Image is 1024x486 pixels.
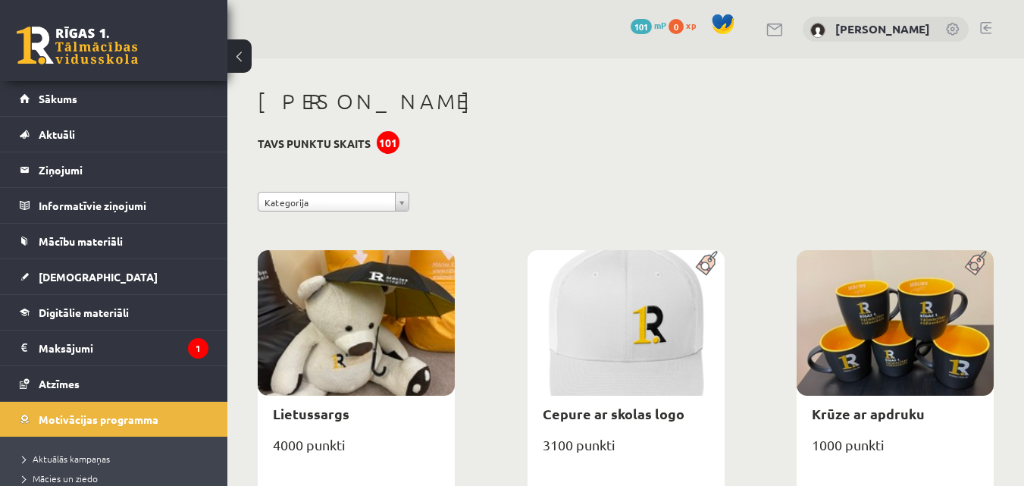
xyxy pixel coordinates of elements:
[258,89,994,114] h1: [PERSON_NAME]
[39,377,80,390] span: Atzīmes
[20,295,208,330] a: Digitālie materiāli
[23,452,212,466] a: Aktuālās kampaņas
[20,117,208,152] a: Aktuāli
[20,224,208,259] a: Mācību materiāli
[258,432,455,470] div: 4000 punkti
[20,259,208,294] a: [DEMOGRAPHIC_DATA]
[20,152,208,187] a: Ziņojumi
[543,405,684,422] a: Cepure ar skolas logo
[39,127,75,141] span: Aktuāli
[39,270,158,284] span: [DEMOGRAPHIC_DATA]
[23,472,212,485] a: Mācies un ziedo
[39,234,123,248] span: Mācību materiāli
[20,188,208,223] a: Informatīvie ziņojumi
[377,131,399,154] div: 101
[258,137,371,150] h3: Tavs punktu skaits
[39,412,158,426] span: Motivācijas programma
[528,432,725,470] div: 3100 punkti
[23,472,98,484] span: Mācies un ziedo
[23,453,110,465] span: Aktuālās kampaņas
[39,152,208,187] legend: Ziņojumi
[20,331,208,365] a: Maksājumi1
[669,19,684,34] span: 0
[654,19,666,31] span: mP
[39,331,208,365] legend: Maksājumi
[631,19,652,34] span: 101
[258,192,409,212] a: Kategorija
[188,338,208,359] i: 1
[835,21,930,36] a: [PERSON_NAME]
[265,193,389,212] span: Kategorija
[631,19,666,31] a: 101 mP
[690,250,725,276] img: Populāra prece
[20,366,208,401] a: Atzīmes
[812,405,925,422] a: Krūze ar apdruku
[797,432,994,470] div: 1000 punkti
[669,19,703,31] a: 0 xp
[686,19,696,31] span: xp
[960,250,994,276] img: Populāra prece
[20,81,208,116] a: Sākums
[39,188,208,223] legend: Informatīvie ziņojumi
[20,402,208,437] a: Motivācijas programma
[39,92,77,105] span: Sākums
[273,405,349,422] a: Lietussargs
[39,306,129,319] span: Digitālie materiāli
[17,27,138,64] a: Rīgas 1. Tālmācības vidusskola
[810,23,825,38] img: Rita Stepanova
